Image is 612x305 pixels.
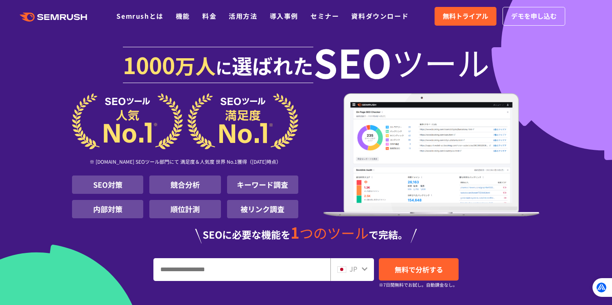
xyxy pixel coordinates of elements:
a: 活用方法 [229,11,257,21]
a: 料金 [202,11,216,21]
span: ツール [392,46,490,78]
a: 機能 [176,11,190,21]
span: 1 [291,221,299,243]
span: つのツール [299,223,369,243]
span: 1000 [123,48,175,81]
input: URL、キーワードを入力してください [154,259,330,281]
a: 導入事例 [270,11,298,21]
small: ※7日間無料でお試し。自動課金なし。 [379,281,457,289]
a: 無料で分析する [379,258,459,281]
li: キーワード調査 [227,176,298,194]
li: 被リンク調査 [227,200,298,218]
a: セミナー [310,11,339,21]
span: 選ばれた [232,50,313,80]
span: 無料で分析する [395,264,443,274]
span: JP [350,264,357,274]
div: ※ [DOMAIN_NAME] SEOツール部門にて 満足度＆人気度 世界 No.1獲得（[DATE]時点） [72,149,298,176]
span: に [216,55,232,79]
span: 無料トライアル [443,11,488,22]
a: デモを申し込む [503,7,565,26]
li: 内部対策 [72,200,143,218]
li: SEO対策 [72,176,143,194]
span: デモを申し込む [511,11,557,22]
span: で完結。 [369,227,408,241]
a: Semrushとは [116,11,163,21]
a: 資料ダウンロード [351,11,409,21]
div: SEOに必要な機能を [72,225,540,244]
a: 無料トライアル [435,7,496,26]
span: 万人 [175,50,216,80]
li: 順位計測 [149,200,221,218]
span: SEO [313,46,392,78]
li: 競合分析 [149,176,221,194]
